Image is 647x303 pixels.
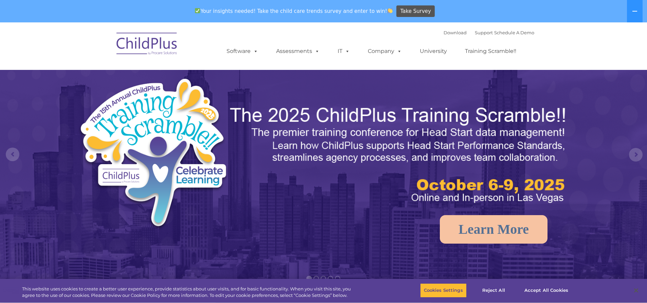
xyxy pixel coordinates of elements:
[444,30,467,35] a: Download
[494,30,534,35] a: Schedule A Demo
[629,283,644,298] button: Close
[440,215,547,244] a: Learn More
[521,283,572,298] button: Accept All Cookies
[195,8,200,13] img: ✅
[444,30,534,35] font: |
[361,44,409,58] a: Company
[458,44,523,58] a: Training Scramble!!
[400,5,431,17] span: Take Survey
[388,8,393,13] img: 👏
[94,73,123,78] span: Phone number
[331,44,357,58] a: IT
[269,44,326,58] a: Assessments
[472,283,515,298] button: Reject All
[113,28,181,62] img: ChildPlus by Procare Solutions
[420,283,467,298] button: Cookies Settings
[220,44,265,58] a: Software
[22,286,356,299] div: This website uses cookies to create a better user experience, provide statistics about user visit...
[475,30,493,35] a: Support
[94,45,115,50] span: Last name
[396,5,435,17] a: Take Survey
[192,4,396,18] span: Your insights needed! Take the child care trends survey and enter to win!
[413,44,454,58] a: University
